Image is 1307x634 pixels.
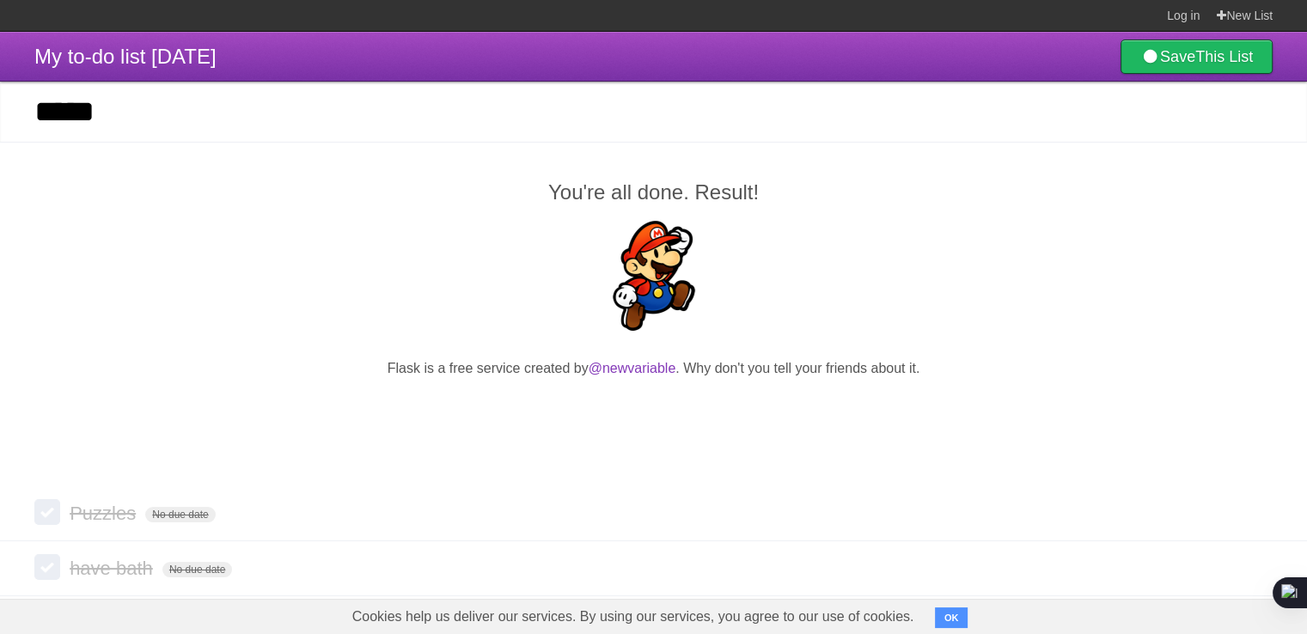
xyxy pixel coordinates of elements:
span: No due date [145,507,215,522]
span: Cookies help us deliver our services. By using our services, you agree to our use of cookies. [335,600,931,634]
span: My to-do list [DATE] [34,45,217,68]
iframe: X Post Button [623,400,685,424]
img: Super Mario [599,221,709,331]
button: OK [935,607,968,628]
a: @newvariable [589,361,676,375]
label: Done [34,499,60,525]
label: Done [34,554,60,580]
span: No due date [162,562,232,577]
p: Flask is a free service created by . Why don't you tell your friends about it. [34,358,1273,379]
h2: You're all done. Result! [34,177,1273,208]
span: have bath [70,558,157,579]
span: Puzzles [70,503,140,524]
a: SaveThis List [1121,40,1273,74]
b: This List [1195,48,1253,65]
